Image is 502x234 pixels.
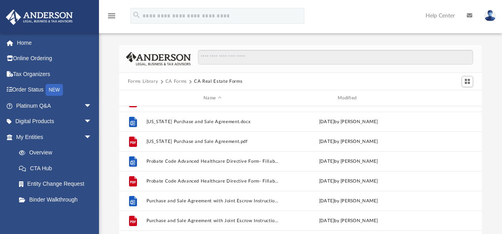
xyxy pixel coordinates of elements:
[146,95,278,102] div: Name
[282,198,415,205] div: [DATE] by [PERSON_NAME]
[84,129,100,145] span: arrow_drop_down
[282,178,415,185] div: [DATE] by [PERSON_NAME]
[11,145,104,161] a: Overview
[282,95,415,102] div: Modified
[6,51,104,67] a: Online Ordering
[46,84,63,96] div: NEW
[484,10,496,21] img: User Pic
[11,176,104,192] a: Entity Change Request
[6,129,104,145] a: My Entitiesarrow_drop_down
[4,10,75,25] img: Anderson Advisors Platinum Portal
[132,11,141,19] i: search
[107,11,116,21] i: menu
[6,66,104,82] a: Tax Organizers
[282,158,415,165] div: [DATE] by [PERSON_NAME]
[6,82,104,98] a: Order StatusNEW
[462,76,473,87] button: Switch to Grid View
[6,98,104,114] a: Platinum Q&Aarrow_drop_down
[146,179,279,184] button: Probate Code Advanced Healthcare Directive Form- Fillable.pdf
[11,192,104,207] a: Binder Walkthrough
[282,217,415,224] div: [DATE] by [PERSON_NAME]
[146,198,279,204] button: Purchase and Sale Agreement with Joint Escrow Instructions.docx
[282,118,415,126] div: [DATE] by [PERSON_NAME]
[128,78,158,85] button: Forms Library
[84,98,100,114] span: arrow_drop_down
[146,139,279,144] button: [US_STATE] Purchase and Sale Agreement.pdf
[165,78,187,85] button: CA Forms
[11,160,104,176] a: CTA Hub
[282,138,415,145] div: [DATE] by [PERSON_NAME]
[11,207,100,223] a: My Blueprint
[146,119,279,124] button: [US_STATE] Purchase and Sale Agreement.docx
[146,159,279,164] button: Probate Code Advanced Healthcare Directive Form- Fillable.doc
[6,114,104,129] a: Digital Productsarrow_drop_down
[418,95,473,102] div: id
[194,78,242,85] button: CA Real Estate Forms
[198,50,473,65] input: Search files and folders
[123,95,143,102] div: id
[107,15,116,21] a: menu
[146,218,279,223] button: Purchase and Sale Agreement with Joint Escrow Instructions.pdf
[84,114,100,130] span: arrow_drop_down
[6,35,104,51] a: Home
